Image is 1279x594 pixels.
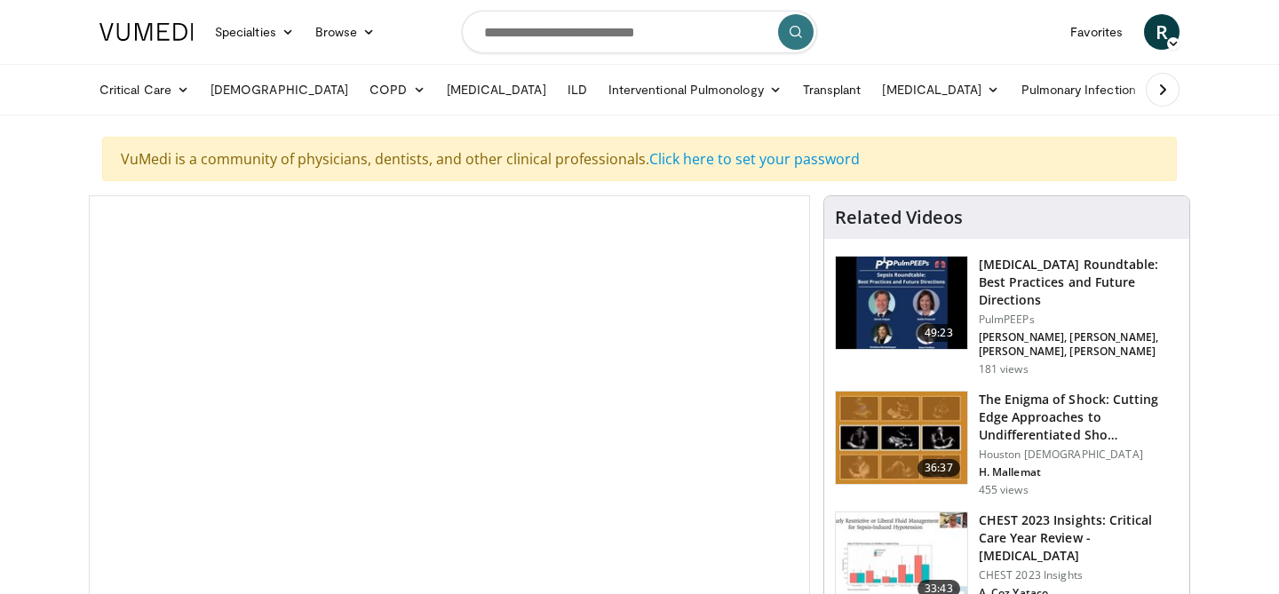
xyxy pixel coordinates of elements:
[835,391,1179,497] a: 36:37 The Enigma of Shock: Cutting Edge Approaches to Undifferentiated Sho… Houston [DEMOGRAPHIC_...
[836,257,967,349] img: c31b4da6-d9f8-4388-b301-058fa53cf16d.150x105_q85_crop-smart_upscale.jpg
[979,447,1179,462] p: Houston [DEMOGRAPHIC_DATA]
[918,459,960,477] span: 36:37
[99,23,194,41] img: VuMedi Logo
[305,14,386,50] a: Browse
[1144,14,1180,50] a: R
[836,392,967,484] img: 89ad8800-9605-4e9e-b157-c4286d600175.150x105_q85_crop-smart_upscale.jpg
[979,391,1179,444] h3: The Enigma of Shock: Cutting Edge Approaches to Undifferentiated Sho…
[979,511,1179,565] h3: CHEST 2023 Insights: Critical Care Year Review - [MEDICAL_DATA]
[649,149,860,169] a: Click here to set your password
[835,256,1179,376] a: 49:23 [MEDICAL_DATA] Roundtable: Best Practices and Future Directions PulmPEEPs [PERSON_NAME], [P...
[979,256,1179,309] h3: [MEDICAL_DATA] Roundtable: Best Practices and Future Directions
[1060,14,1133,50] a: Favorites
[979,483,1029,497] p: 455 views
[89,72,200,107] a: Critical Care
[204,14,305,50] a: Specialties
[979,313,1179,327] p: PulmPEEPs
[979,362,1029,376] p: 181 views
[871,72,1010,107] a: [MEDICAL_DATA]
[918,324,960,342] span: 49:23
[979,330,1179,359] p: [PERSON_NAME], [PERSON_NAME], [PERSON_NAME], [PERSON_NAME]
[979,465,1179,479] p: H. Mallemat
[557,72,598,107] a: ILD
[462,11,817,53] input: Search topics, interventions
[102,137,1177,181] div: VuMedi is a community of physicians, dentists, and other clinical professionals.
[792,72,872,107] a: Transplant
[1011,72,1164,107] a: Pulmonary Infection
[200,72,359,107] a: [DEMOGRAPHIC_DATA]
[979,568,1179,582] p: CHEST 2023 Insights
[598,72,792,107] a: Interventional Pulmonology
[835,207,963,228] h4: Related Videos
[436,72,557,107] a: [MEDICAL_DATA]
[359,72,435,107] a: COPD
